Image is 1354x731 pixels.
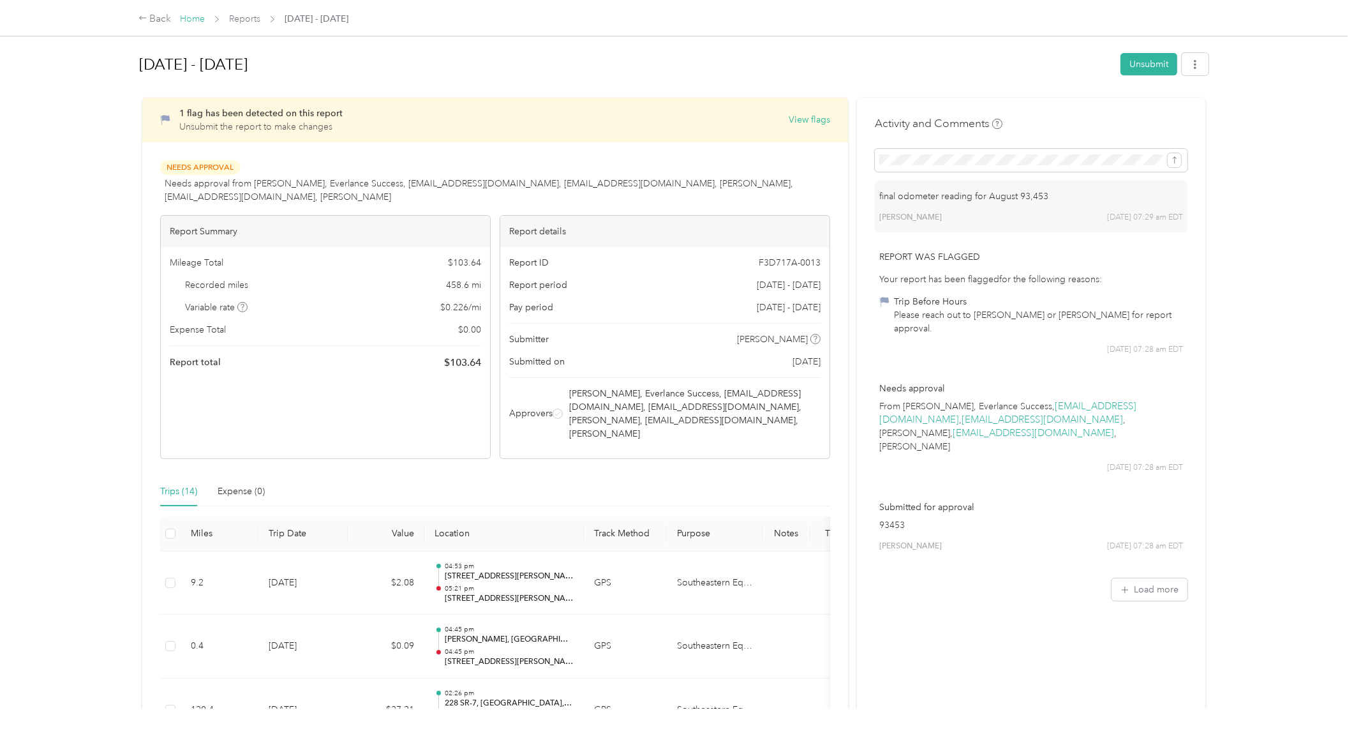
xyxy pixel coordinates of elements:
[584,516,667,552] th: Track Method
[953,427,1114,439] a: [EMAIL_ADDRESS][DOMAIN_NAME]
[879,250,1183,264] p: Report was flagged
[894,308,1183,335] div: Please reach out to [PERSON_NAME] or [PERSON_NAME] for report approval.
[186,301,248,314] span: Variable rate
[879,501,1183,514] p: Submitted for approval
[875,116,1002,132] h4: Activity and Comments
[445,634,574,645] p: [PERSON_NAME], [GEOGRAPHIC_DATA], [GEOGRAPHIC_DATA]
[170,356,221,369] span: Report total
[759,256,821,269] span: F3D717A-0013
[446,278,481,292] span: 458.6 mi
[570,387,819,441] span: [PERSON_NAME], Everlance Success, [EMAIL_ADDRESS][DOMAIN_NAME], [EMAIL_ADDRESS][DOMAIN_NAME], [PE...
[738,333,808,346] span: [PERSON_NAME]
[667,615,763,679] td: Southeastern Equipment
[445,562,574,571] p: 04:53 pm
[879,273,1183,286] div: Your report has been flagged for the following reasons:
[789,113,830,126] button: View flags
[509,301,553,314] span: Pay period
[181,552,258,615] td: 9.2
[445,656,574,668] p: [STREET_ADDRESS][PERSON_NAME]
[500,216,830,247] div: Report details
[229,13,260,24] a: Reports
[445,689,574,698] p: 02:26 pm
[218,485,265,499] div: Expense (0)
[1107,541,1183,552] span: [DATE] 07:28 am EDT
[1107,212,1183,223] span: [DATE] 07:29 am EDT
[667,516,763,552] th: Purpose
[180,13,205,24] a: Home
[445,698,574,709] p: 228 SR-7, [GEOGRAPHIC_DATA], [GEOGRAPHIC_DATA]
[170,323,226,336] span: Expense Total
[792,355,821,368] span: [DATE]
[181,516,258,552] th: Miles
[509,256,549,269] span: Report ID
[509,278,567,292] span: Report period
[1120,53,1177,75] button: Unsubmit
[445,571,574,582] p: [STREET_ADDRESS][PERSON_NAME]
[160,160,241,175] span: Needs Approval
[179,120,343,133] p: Unsubmit the report to make changes
[879,518,1183,532] p: 93453
[348,552,424,615] td: $2.08
[186,278,249,292] span: Recorded miles
[879,400,1136,426] a: [EMAIL_ADDRESS][DOMAIN_NAME]
[509,333,549,346] span: Submitter
[440,301,481,314] span: $ 0.226 / mi
[179,108,343,119] span: 1 flag has been detected on this report
[139,49,1112,80] h1: Aug 1 - 31, 2025
[161,216,490,247] div: Report Summary
[879,400,1183,453] p: From [PERSON_NAME], Everlance Success, , , [PERSON_NAME], , [PERSON_NAME]
[584,552,667,615] td: GPS
[138,11,172,27] div: Back
[445,584,574,593] p: 05:21 pm
[879,212,942,223] span: [PERSON_NAME]
[584,615,667,679] td: GPS
[258,552,348,615] td: [DATE]
[445,647,574,656] p: 04:45 pm
[757,301,821,314] span: [DATE] - [DATE]
[763,516,810,552] th: Notes
[509,407,553,420] span: Approvers
[962,414,1123,426] a: [EMAIL_ADDRESS][DOMAIN_NAME]
[424,516,584,552] th: Location
[1112,578,1187,601] button: Load more
[879,382,1183,395] p: Needs approval
[879,190,1183,203] p: final odometer reading for August 93,453
[444,355,481,370] span: $ 103.64
[879,541,942,552] span: [PERSON_NAME]
[348,516,424,552] th: Value
[160,485,197,499] div: Trips (14)
[1107,344,1183,356] span: [DATE] 07:28 am EDT
[258,615,348,679] td: [DATE]
[165,177,830,204] span: Needs approval from [PERSON_NAME], Everlance Success, [EMAIL_ADDRESS][DOMAIN_NAME], [EMAIL_ADDRES...
[348,615,424,679] td: $0.09
[667,552,763,615] td: Southeastern Equipment
[810,516,858,552] th: Tags
[1283,659,1354,731] iframe: Everlance-gr Chat Button Frame
[445,593,574,605] p: [STREET_ADDRESS][PERSON_NAME]
[757,278,821,292] span: [DATE] - [DATE]
[448,256,481,269] span: $ 103.64
[458,323,481,336] span: $ 0.00
[181,615,258,679] td: 0.4
[1107,462,1183,474] span: [DATE] 07:28 am EDT
[285,12,348,26] span: [DATE] - [DATE]
[445,625,574,634] p: 04:45 pm
[894,295,1183,308] div: Trip Before Hours
[258,516,348,552] th: Trip Date
[170,256,223,269] span: Mileage Total
[509,355,565,368] span: Submitted on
